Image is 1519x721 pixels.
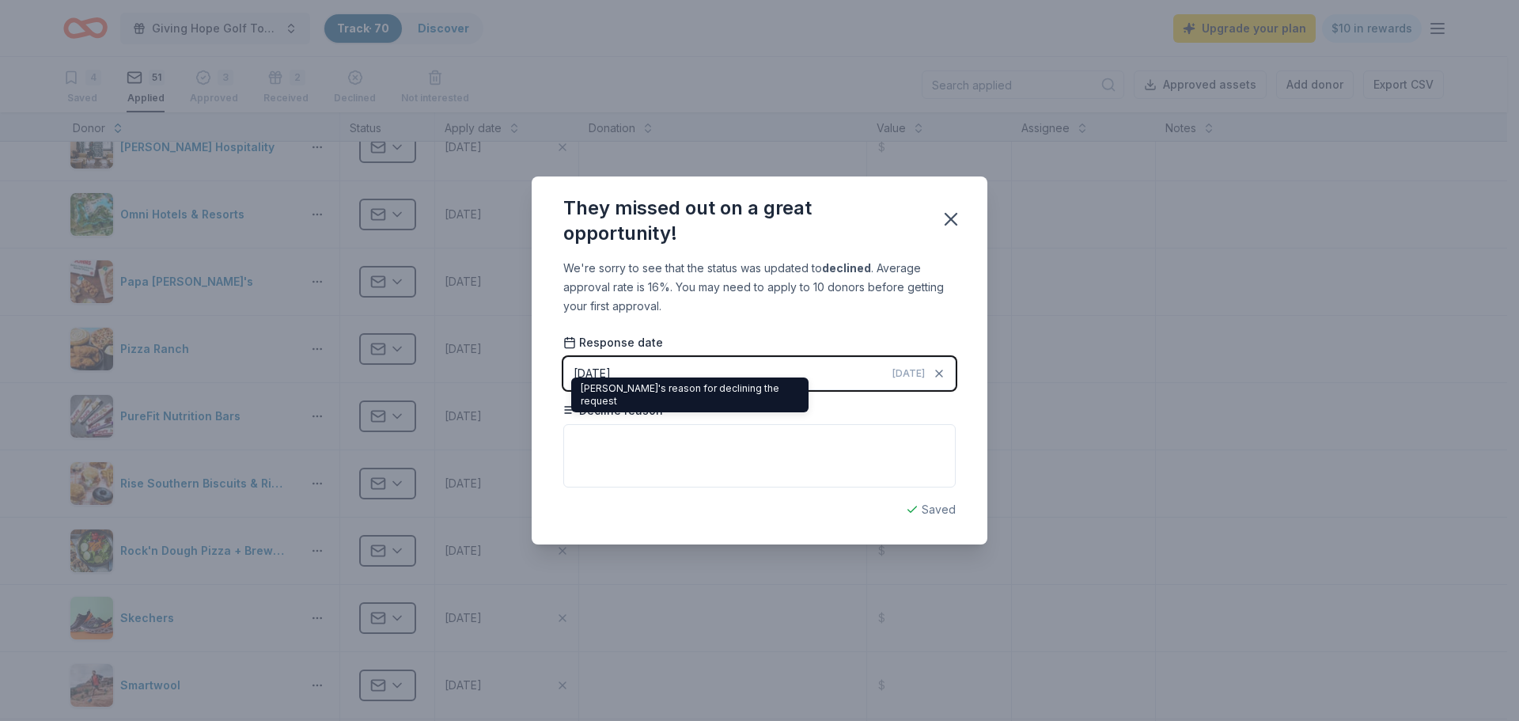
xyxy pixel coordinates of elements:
[822,261,871,275] b: declined
[574,364,611,383] div: [DATE]
[563,259,956,316] div: We're sorry to see that the status was updated to . Average approval rate is 16%. You may need to...
[563,335,663,351] span: Response date
[563,357,956,390] button: [DATE][DATE]
[563,403,663,419] span: Decline reason
[892,367,925,380] span: [DATE]
[563,195,921,246] div: They missed out on a great opportunity!
[571,378,809,412] div: [PERSON_NAME]'s reason for declining the request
